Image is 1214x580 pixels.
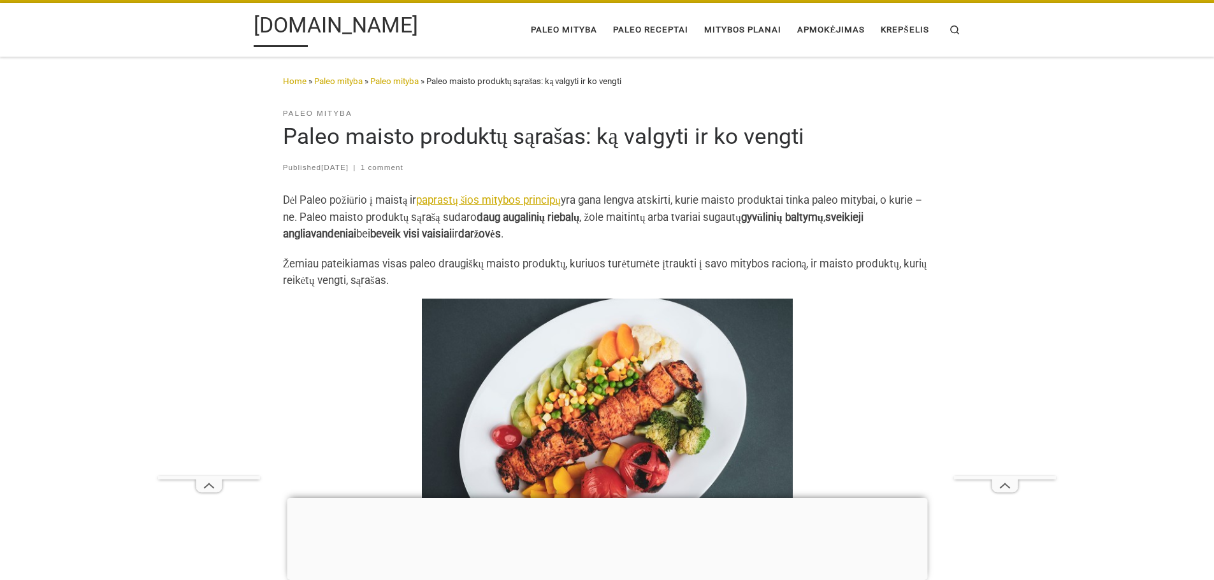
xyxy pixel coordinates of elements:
[283,211,864,240] strong: sveikieji angliavandeniai
[458,227,501,240] strong: daržovės
[370,227,452,240] strong: beveik visi vaisiai
[416,194,560,206] a: paprastų šios mitybos principų
[793,17,869,43] a: Apmokėjimas
[877,17,933,43] a: Krepšelis
[254,10,418,47] a: [DOMAIN_NAME]
[283,255,932,288] p: Žemiau pateikiamas visas paleo draugiškų maisto produktų, kuriuos turėtumėte įtraukti į savo mity...
[531,17,597,40] span: Paleo mityba
[609,17,693,43] a: Paleo receptai
[704,17,781,40] span: Mitybos planai
[308,76,312,86] span: »
[283,76,307,86] a: Home
[353,163,356,171] span: |
[365,76,368,86] span: »
[158,94,260,476] iframe: Advertisement
[477,211,580,223] strong: daug augalinių riebalų
[283,163,361,171] span: Published
[426,76,622,86] span: Paleo maisto produktų sąrašas: ką valgyti ir ko vengti
[314,76,363,86] a: Paleo mityba
[287,498,927,577] iframe: Advertisement
[283,109,352,117] span: Paleo mityba
[797,17,865,40] span: Apmokėjimas
[283,106,352,120] a: Paleo mityba
[361,163,403,171] a: 1 comment
[700,17,786,43] a: Mitybos planai
[283,120,932,154] h1: Paleo maisto produktų sąrašas: ką valgyti ir ko vengti
[283,192,932,242] p: Dėl Paleo požiūrio į maistą ir yra gana lengva atskirti, kurie maisto produktai tinka paleo mityb...
[881,17,929,40] span: Krepšelis
[370,76,419,86] a: Paleo mityba
[527,17,602,43] a: Paleo mityba
[741,211,823,223] strong: gyvūlinių baltymų
[421,76,424,86] span: »
[613,17,688,40] span: Paleo receptai
[321,163,349,171] a: [DATE]
[954,94,1056,476] iframe: Advertisement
